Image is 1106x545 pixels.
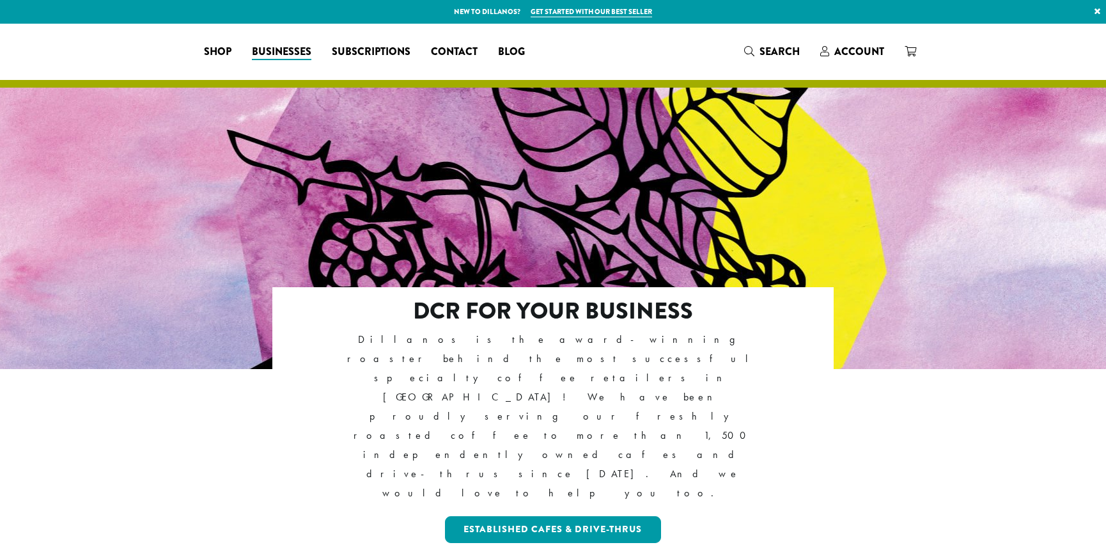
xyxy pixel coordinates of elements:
[759,44,800,59] span: Search
[252,44,311,60] span: Businesses
[734,41,810,62] a: Search
[431,44,478,60] span: Contact
[204,44,231,60] span: Shop
[328,297,779,325] h2: DCR FOR YOUR BUSINESS
[328,330,779,503] p: Dillanos is the award-winning roaster behind the most successful specialty coffee retailers in [G...
[332,44,410,60] span: Subscriptions
[531,6,652,17] a: Get started with our best seller
[194,42,242,62] a: Shop
[445,516,662,543] a: Established Cafes & Drive-Thrus
[834,44,884,59] span: Account
[498,44,525,60] span: Blog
